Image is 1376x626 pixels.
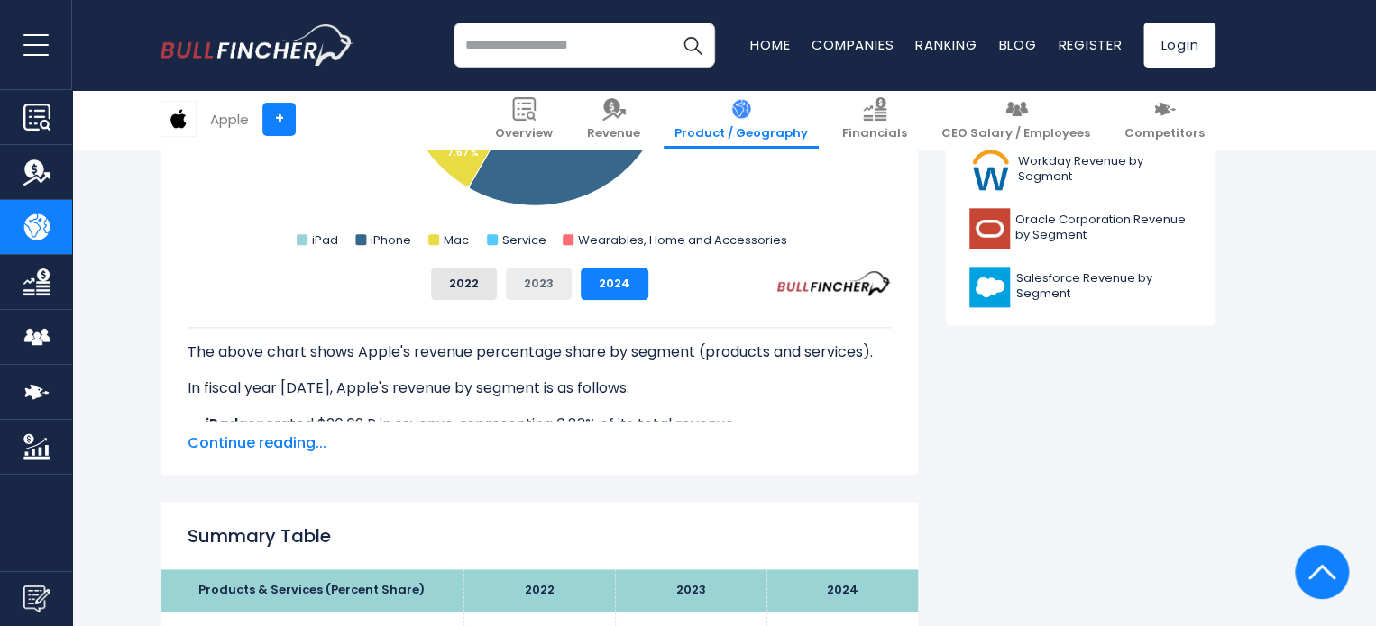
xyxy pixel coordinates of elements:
a: Companies [812,35,894,54]
img: bullfincher logo [161,24,354,66]
span: Workday Revenue by Segment [1018,154,1191,185]
b: iPad [206,413,238,434]
img: CRM logo [969,267,1010,307]
a: Home [750,35,790,54]
li: generated $26.69 B in revenue, representing 6.83% of its total revenue. [188,413,891,435]
a: Blog [998,35,1036,54]
a: Workday Revenue by Segment [959,145,1202,195]
span: Oracle Corporation Revenue by Segment [1015,213,1191,243]
a: Register [1058,35,1122,54]
a: Revenue [576,90,651,149]
a: Overview [484,90,564,149]
button: 2024 [581,268,648,300]
div: The for Apple is the iPhone, which represents 51.45% of its total revenue. The for Apple is the i... [188,327,891,608]
span: Competitors [1124,126,1205,141]
text: Wearables, Home and Accessories [578,231,787,249]
span: Financials [842,126,907,141]
th: Products & Services (Percent Share) [161,569,463,612]
a: Go to homepage [161,24,354,66]
a: Oracle Corporation Revenue by Segment [959,204,1202,253]
button: Search [670,23,715,68]
text: Service [502,231,546,249]
th: 2022 [463,569,615,612]
a: Financials [831,90,918,149]
text: iPad [312,231,338,249]
th: 2024 [766,569,918,612]
tspan: 7.67 % [447,146,479,159]
a: Competitors [1114,90,1215,149]
th: 2023 [615,569,766,612]
img: ORCL logo [969,208,1010,249]
a: Salesforce Revenue by Segment [959,262,1202,312]
div: Apple [210,109,249,130]
a: CEO Salary / Employees [931,90,1101,149]
span: CEO Salary / Employees [941,126,1090,141]
p: The above chart shows Apple's revenue percentage share by segment (products and services). [188,341,891,363]
span: Overview [495,126,553,141]
span: Continue reading... [188,432,891,454]
a: Login [1143,23,1215,68]
img: AAPL logo [161,102,196,136]
a: Product / Geography [664,90,819,149]
span: Product / Geography [674,126,808,141]
button: 2022 [431,268,497,300]
button: 2023 [506,268,572,300]
img: WDAY logo [969,150,1013,190]
a: Ranking [915,35,977,54]
text: Mac [444,231,469,249]
span: Revenue [587,126,640,141]
span: Salesforce Revenue by Segment [1015,271,1191,302]
p: In fiscal year [DATE], Apple's revenue by segment is as follows: [188,377,891,399]
a: + [262,103,296,136]
text: iPhone [371,231,411,249]
h2: Summary Table [188,522,891,549]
